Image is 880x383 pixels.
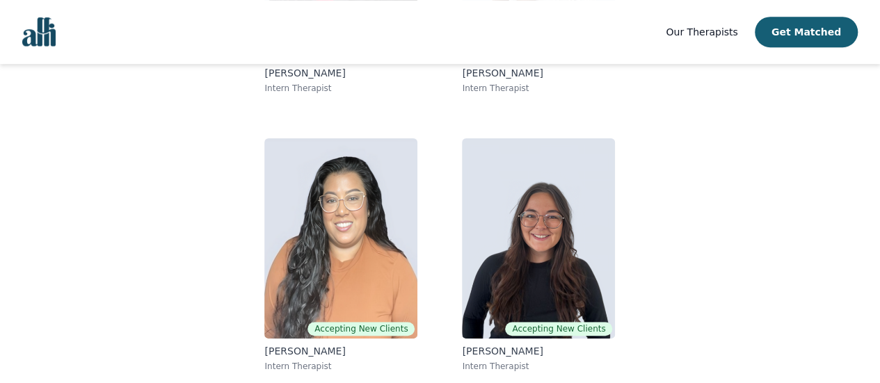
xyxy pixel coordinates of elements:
[755,17,858,47] button: Get Matched
[462,138,615,339] img: Haile Mcbride
[264,83,417,94] p: Intern Therapist
[307,322,415,336] span: Accepting New Clients
[264,66,417,80] p: [PERSON_NAME]
[462,66,615,80] p: [PERSON_NAME]
[264,138,417,339] img: Christina Persaud
[264,361,417,372] p: Intern Therapist
[451,127,626,383] a: Haile McbrideAccepting New Clients[PERSON_NAME]Intern Therapist
[505,322,612,336] span: Accepting New Clients
[462,361,615,372] p: Intern Therapist
[462,344,615,358] p: [PERSON_NAME]
[462,83,615,94] p: Intern Therapist
[22,17,56,47] img: alli logo
[666,26,737,38] span: Our Therapists
[264,344,417,358] p: [PERSON_NAME]
[253,127,429,383] a: Christina PersaudAccepting New Clients[PERSON_NAME]Intern Therapist
[666,24,737,40] a: Our Therapists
